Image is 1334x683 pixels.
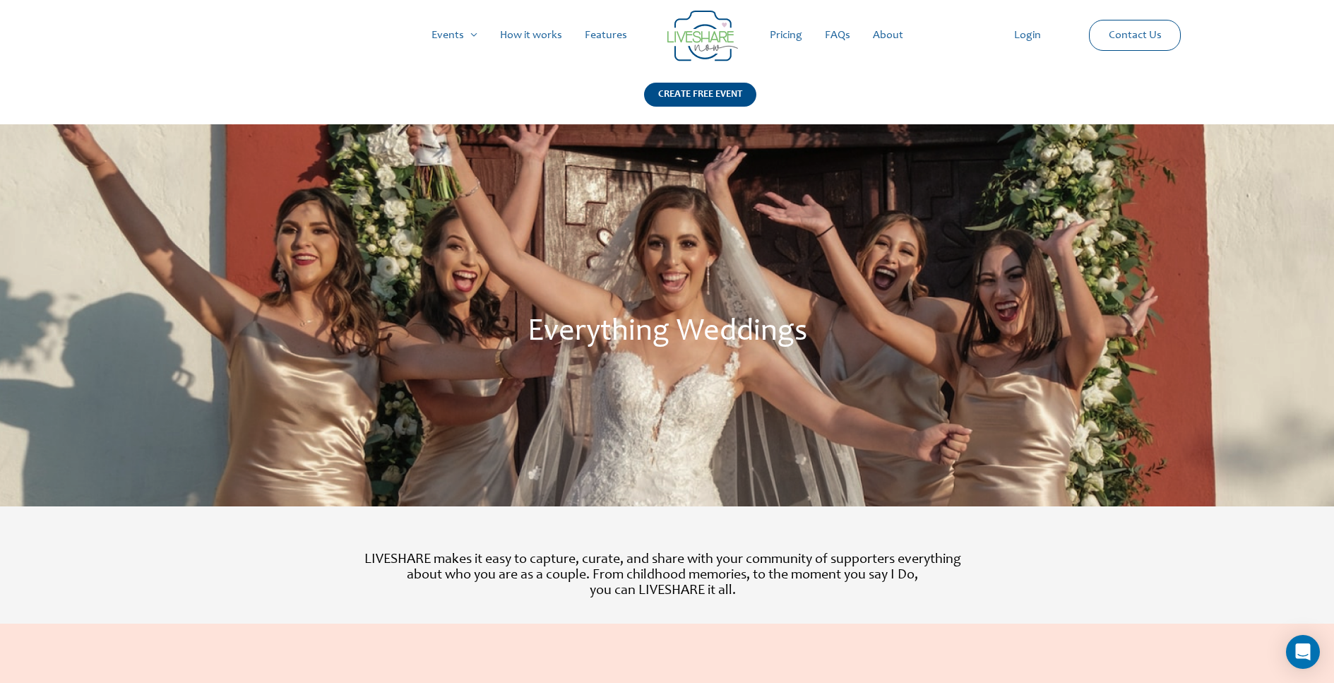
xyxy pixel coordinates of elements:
[667,11,738,61] img: LiveShare logo - Capture & Share Event Memories
[1286,635,1320,669] div: Open Intercom Messenger
[528,317,807,348] span: Everything Weddings
[1097,20,1173,50] a: Contact Us
[573,13,638,58] a: Features
[814,13,862,58] a: FAQs
[25,13,1309,58] nav: Site Navigation
[1003,13,1052,58] a: Login
[644,83,756,124] a: CREATE FREE EVENT
[862,13,915,58] a: About
[644,83,756,107] div: CREATE FREE EVENT
[489,13,573,58] a: How it works
[258,552,1066,599] p: LIVESHARE makes it easy to capture, curate, and share with your community of supporters everythin...
[420,13,489,58] a: Events
[758,13,814,58] a: Pricing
